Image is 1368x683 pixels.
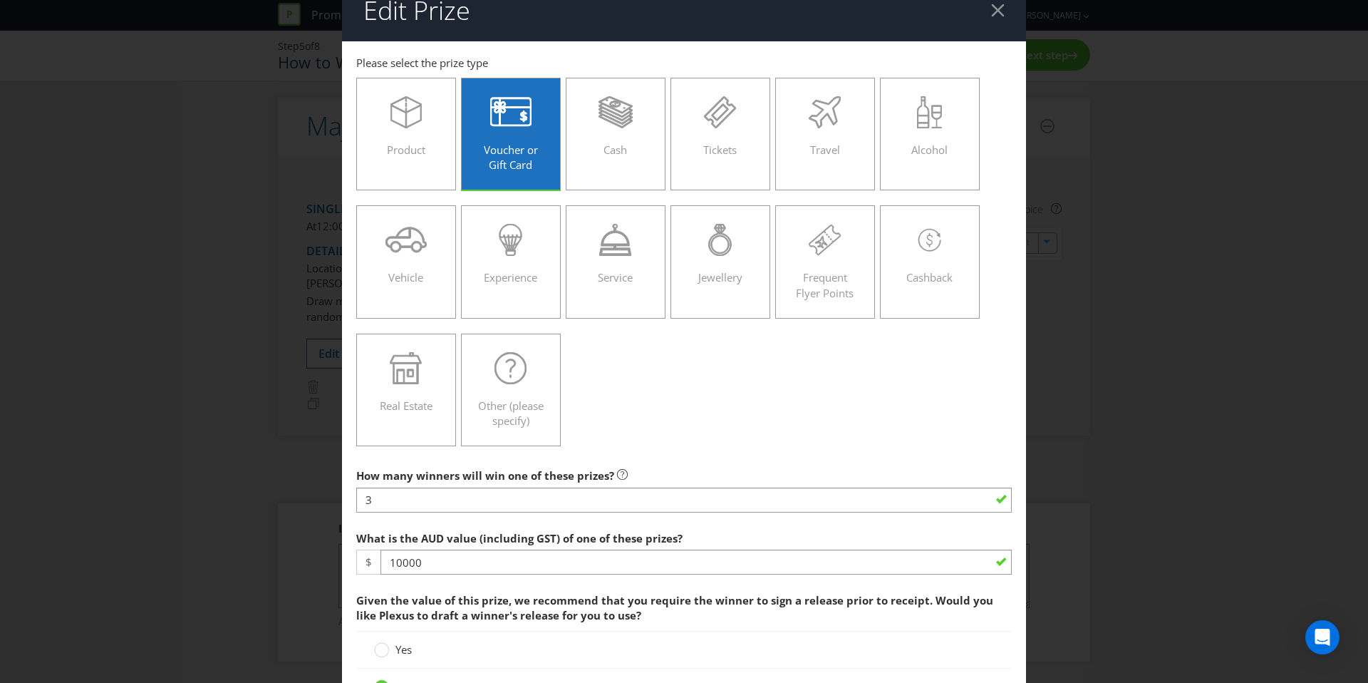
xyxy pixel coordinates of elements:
div: Open Intercom Messenger [1305,620,1339,654]
span: Other (please specify) [478,399,544,428]
span: Cash [603,143,627,157]
span: Frequent Flyer Points [796,270,854,299]
span: Yes [395,642,412,657]
span: Experience [484,270,537,284]
span: Voucher or Gift Card [484,143,538,172]
span: Given the value of this prize, we recommend that you require the winner to sign a release prior t... [356,593,993,622]
span: Travel [810,143,840,157]
span: Jewellery [698,270,742,284]
span: Real Estate [380,399,432,413]
span: Product [387,143,425,157]
span: Vehicle [388,270,423,284]
span: Service [598,270,633,284]
span: Cashback [906,270,953,284]
span: Alcohol [911,143,948,157]
span: Tickets [703,143,737,157]
span: Please select the prize type [356,56,488,70]
span: $ [356,550,380,575]
span: How many winners will win one of these prizes? [356,468,614,483]
input: e.g. 100 [380,550,1012,575]
span: What is the AUD value (including GST) of one of these prizes? [356,531,683,545]
input: e.g. 5 [356,488,1012,513]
